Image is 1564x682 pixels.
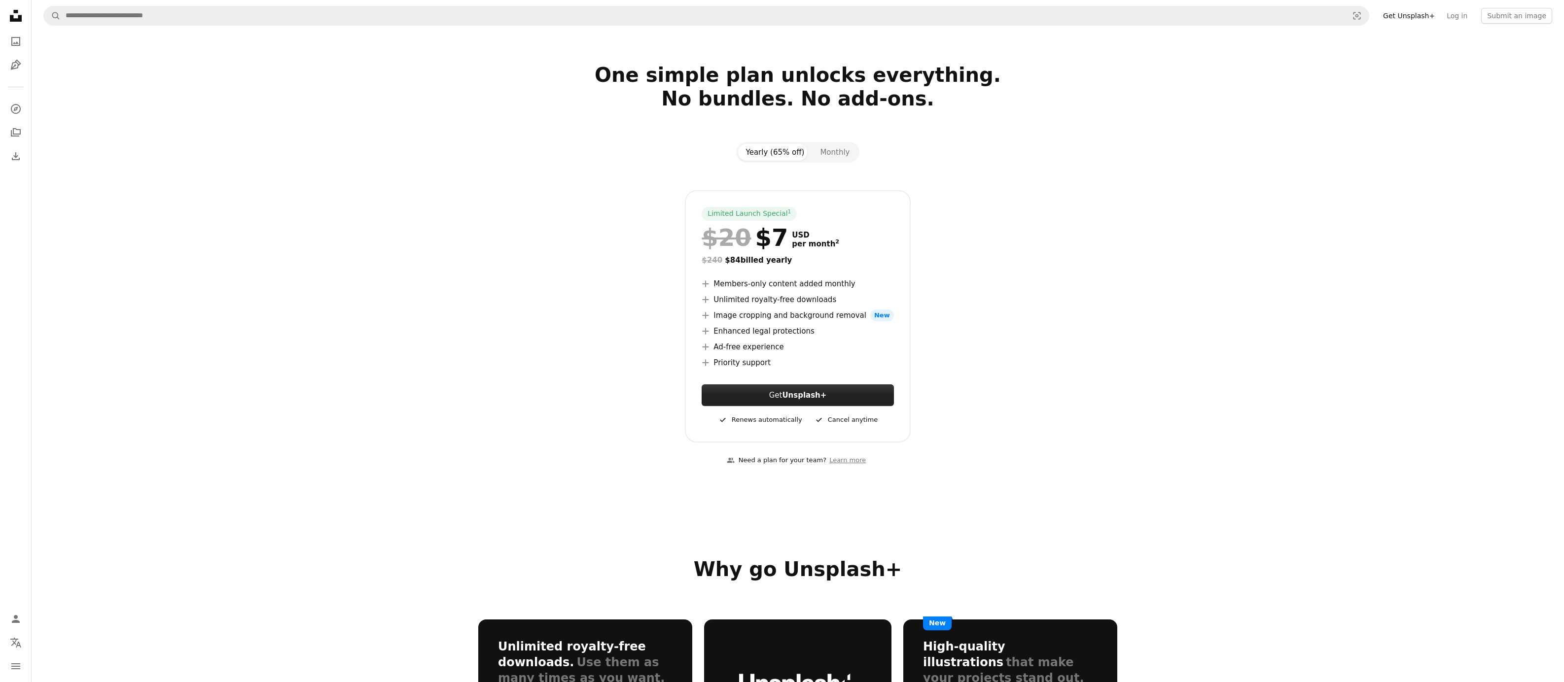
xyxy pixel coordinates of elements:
[43,6,1369,26] form: Find visuals sitewide
[870,309,894,321] span: New
[833,239,841,248] a: 2
[782,391,826,400] strong: Unsplash+
[6,99,26,119] a: Explore
[6,146,26,166] a: Download History
[786,209,793,219] a: 1
[702,325,893,337] li: Enhanced legal protections
[6,6,26,28] a: Home — Unsplash
[702,254,893,266] div: $84 billed yearly
[727,455,826,466] div: Need a plan for your team?
[44,6,61,25] button: Search Unsplash
[738,144,813,161] button: Yearly (65% off)
[6,32,26,51] a: Photos
[702,256,722,265] span: $240
[1441,8,1473,24] a: Log in
[702,357,893,369] li: Priority support
[718,414,802,426] div: Renews automatically
[702,341,893,353] li: Ad-free experience
[812,144,857,161] button: Monthly
[498,640,646,669] h3: Unlimited royalty-free downloads.
[702,225,788,250] div: $7
[826,452,869,469] a: Learn more
[478,557,1117,581] h2: Why go Unsplash+
[792,231,839,239] span: USD
[6,656,26,676] button: Menu
[6,55,26,75] a: Illustrations
[1377,8,1441,24] a: Get Unsplash+
[923,640,1005,669] h3: High-quality illustrations
[6,609,26,629] a: Log in / Sign up
[702,384,893,406] button: GetUnsplash+
[1481,8,1552,24] button: Submit an image
[702,294,893,306] li: Unlimited royalty-free downloads
[814,414,878,426] div: Cancel anytime
[6,633,26,652] button: Language
[792,239,839,248] span: per month
[478,63,1117,134] h2: One simple plan unlocks everything. No bundles. No add-ons.
[6,123,26,142] a: Collections
[702,309,893,321] li: Image cropping and background removal
[702,207,797,221] div: Limited Launch Special
[702,278,893,290] li: Members-only content added monthly
[923,616,952,630] span: New
[788,208,791,214] sup: 1
[1345,6,1369,25] button: Visual search
[702,225,751,250] span: $20
[835,239,839,245] sup: 2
